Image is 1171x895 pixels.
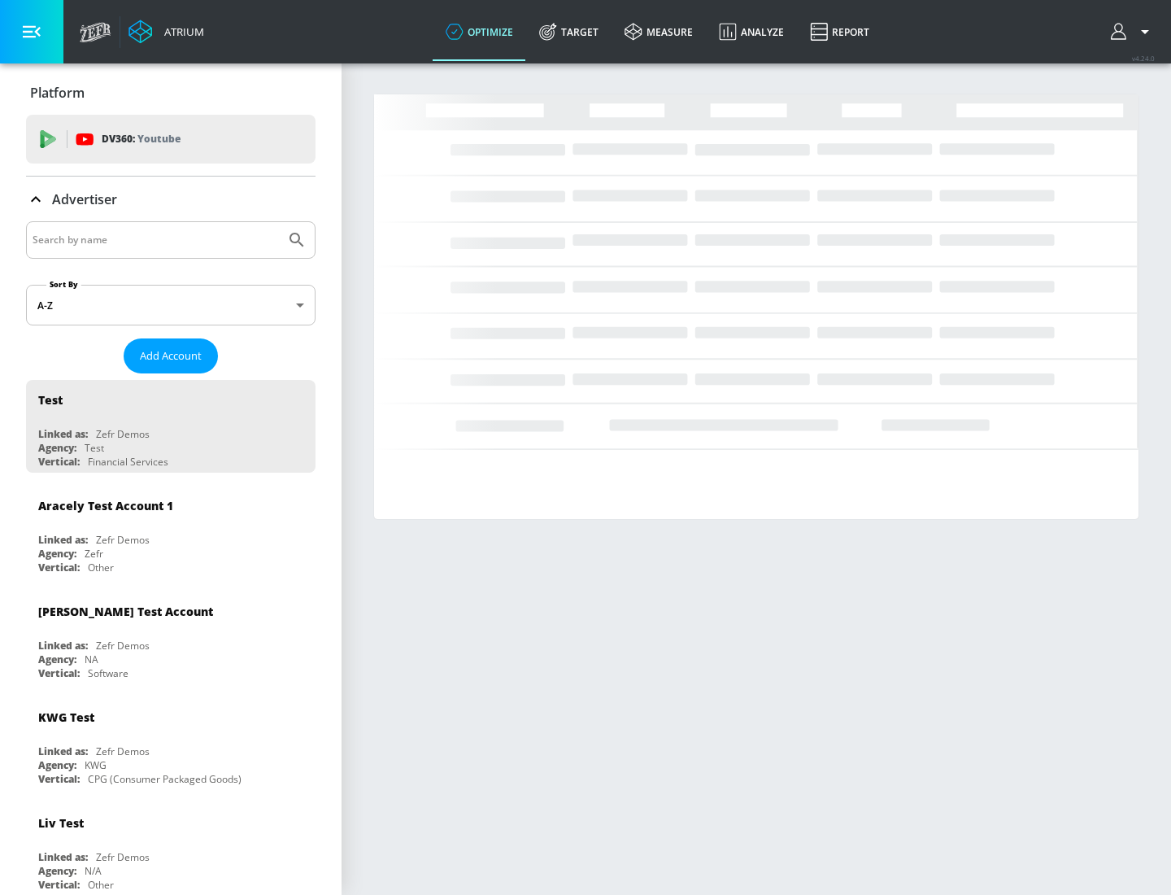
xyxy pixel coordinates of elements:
[85,653,98,666] div: NA
[85,758,107,772] div: KWG
[33,229,279,251] input: Search by name
[38,815,84,831] div: Liv Test
[158,24,204,39] div: Atrium
[96,427,150,441] div: Zefr Demos
[88,772,242,786] div: CPG (Consumer Packaged Goods)
[38,427,88,441] div: Linked as:
[26,592,316,684] div: [PERSON_NAME] Test AccountLinked as:Zefr DemosAgency:NAVertical:Software
[797,2,882,61] a: Report
[26,380,316,473] div: TestLinked as:Zefr DemosAgency:TestVertical:Financial Services
[38,850,88,864] div: Linked as:
[1132,54,1155,63] span: v 4.24.0
[137,130,181,147] p: Youtube
[26,486,316,578] div: Aracely Test Account 1Linked as:Zefr DemosAgency:ZefrVertical:Other
[38,758,76,772] div: Agency:
[96,850,150,864] div: Zefr Demos
[38,441,76,455] div: Agency:
[38,878,80,892] div: Vertical:
[96,744,150,758] div: Zefr Demos
[38,455,80,469] div: Vertical:
[38,709,94,725] div: KWG Test
[52,190,117,208] p: Advertiser
[26,70,316,116] div: Platform
[128,20,204,44] a: Atrium
[30,84,85,102] p: Platform
[612,2,706,61] a: measure
[46,279,81,290] label: Sort By
[38,864,76,878] div: Agency:
[38,653,76,666] div: Agency:
[38,561,80,574] div: Vertical:
[38,547,76,561] div: Agency:
[526,2,612,61] a: Target
[88,561,114,574] div: Other
[38,498,173,513] div: Aracely Test Account 1
[706,2,797,61] a: Analyze
[38,604,213,619] div: [PERSON_NAME] Test Account
[124,338,218,373] button: Add Account
[38,666,80,680] div: Vertical:
[26,285,316,325] div: A-Z
[26,115,316,164] div: DV360: Youtube
[96,639,150,653] div: Zefr Demos
[85,441,104,455] div: Test
[85,864,102,878] div: N/A
[38,639,88,653] div: Linked as:
[26,697,316,790] div: KWG TestLinked as:Zefr DemosAgency:KWGVertical:CPG (Consumer Packaged Goods)
[38,772,80,786] div: Vertical:
[38,533,88,547] div: Linked as:
[96,533,150,547] div: Zefr Demos
[38,392,63,408] div: Test
[102,130,181,148] p: DV360:
[85,547,103,561] div: Zefr
[140,347,202,365] span: Add Account
[88,455,168,469] div: Financial Services
[88,666,128,680] div: Software
[433,2,526,61] a: optimize
[38,744,88,758] div: Linked as:
[26,177,316,222] div: Advertiser
[88,878,114,892] div: Other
